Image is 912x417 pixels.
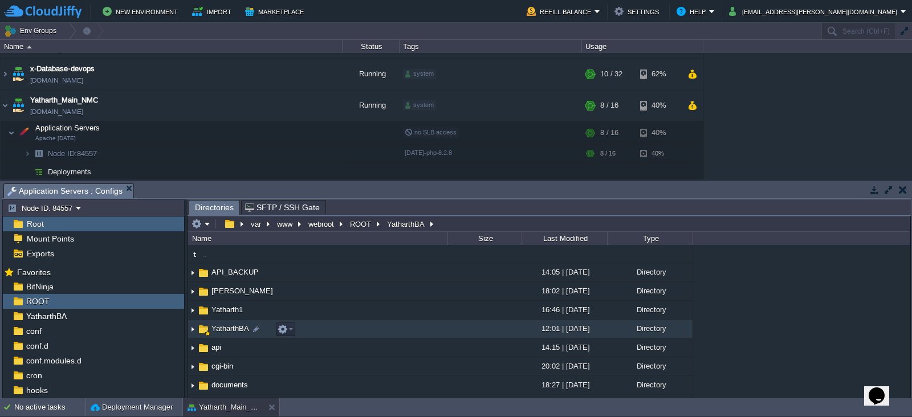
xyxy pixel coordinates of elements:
[348,219,374,229] button: ROOT
[210,267,260,277] a: API_BACKUP
[25,248,56,259] span: Exports
[640,121,677,144] div: 40%
[522,282,607,300] div: 18:02 | [DATE]
[640,59,677,89] div: 62%
[24,163,31,181] img: AMDAwAAAACH5BAEAAAAALAAAAAABAAEAAAICRAEAOw==
[189,232,447,245] div: Name
[10,90,26,121] img: AMDAwAAAACH5BAEAAAAALAAAAAABAAEAAAICRAEAOw==
[400,40,581,53] div: Tags
[15,267,52,277] span: Favorites
[343,40,399,53] div: Status
[403,69,436,79] div: system
[607,376,693,394] div: Directory
[607,301,693,318] div: Directory
[47,149,99,158] a: Node ID:84557
[7,184,123,198] span: Application Servers : Configs
[864,371,901,406] iframe: chat widget
[15,268,52,277] a: Favorites
[607,357,693,375] div: Directory
[522,320,607,337] div: 12:01 | [DATE]
[24,385,50,395] span: hooks
[201,249,209,259] a: ..
[343,59,400,89] div: Running
[614,5,662,18] button: Settings
[24,281,55,292] span: BitNinja
[188,402,259,413] button: Yatharth_Main_NMC
[197,342,210,354] img: AMDAwAAAACH5BAEAAAAALAAAAAABAAEAAAICRAEAOw==
[729,5,901,18] button: [EMAIL_ADDRESS][PERSON_NAME][DOMAIN_NAME]
[210,305,245,314] a: Yatharth1
[210,380,250,390] span: documents
[197,323,210,336] img: AMDAwAAAACH5BAEAAAAALAAAAAABAAEAAAICRAEAOw==
[188,283,197,300] img: AMDAwAAAACH5BAEAAAAALAAAAAABAAEAAAICRAEAOw==
[197,361,210,373] img: AMDAwAAAACH5BAEAAAAALAAAAAABAAEAAAICRAEAOw==
[25,234,76,244] a: Mount Points
[449,232,522,245] div: Size
[35,135,76,142] span: Apache [DATE]
[607,320,693,337] div: Directory
[48,149,77,158] span: Node ID:
[600,90,618,121] div: 8 / 16
[24,355,83,366] a: conf.modules.d
[188,216,910,232] input: Click to enter the path
[522,357,607,375] div: 20:02 | [DATE]
[608,232,693,245] div: Type
[640,145,677,162] div: 40%
[197,267,210,279] img: AMDAwAAAACH5BAEAAAAALAAAAAABAAEAAAICRAEAOw==
[188,358,197,375] img: AMDAwAAAACH5BAEAAAAALAAAAAABAAEAAAICRAEAOw==
[210,361,235,371] a: cgi-bin
[522,376,607,394] div: 18:27 | [DATE]
[91,402,173,413] button: Deployment Manager
[30,63,95,75] span: x-Database-devops
[188,264,197,281] img: AMDAwAAAACH5BAEAAAAALAAAAAABAAEAAAICRAEAOw==
[600,121,618,144] div: 8 / 16
[607,338,693,356] div: Directory
[245,5,307,18] button: Marketplace
[197,285,210,298] img: AMDAwAAAACH5BAEAAAAALAAAAAABAAEAAAICRAEAOw==
[1,40,342,53] div: Name
[307,219,337,229] button: webroot
[24,296,51,306] a: ROOT
[25,219,46,229] span: Root
[34,124,101,132] a: Application ServersApache [DATE]
[188,339,197,357] img: AMDAwAAAACH5BAEAAAAALAAAAAABAAEAAAICRAEAOw==
[188,301,197,319] img: AMDAwAAAACH5BAEAAAAALAAAAAABAAEAAAICRAEAOw==
[24,370,44,381] a: cron
[343,90,400,121] div: Running
[24,326,43,336] span: conf
[47,167,93,177] span: Deployments
[245,201,320,214] span: SFTP / SSH Gate
[210,342,223,352] a: api
[24,145,31,162] img: AMDAwAAAACH5BAEAAAAALAAAAAABAAEAAAICRAEAOw==
[210,324,251,333] a: YatharthBA
[210,286,275,296] a: [PERSON_NAME]
[31,145,47,162] img: AMDAwAAAACH5BAEAAAAALAAAAAABAAEAAAICRAEAOw==
[195,201,234,215] span: Directories
[27,46,32,48] img: AMDAwAAAACH5BAEAAAAALAAAAAABAAEAAAICRAEAOw==
[34,123,101,133] span: Application Servers
[523,232,607,245] div: Last Modified
[192,5,235,18] button: Import
[24,341,50,351] a: conf.d
[8,121,15,144] img: AMDAwAAAACH5BAEAAAAALAAAAAABAAEAAAICRAEAOw==
[24,311,68,321] a: YatharthBA
[522,263,607,281] div: 14:05 | [DATE]
[527,5,595,18] button: Refill Balance
[4,5,82,19] img: CloudJiffy
[30,75,83,86] span: [DOMAIN_NAME]
[275,219,295,229] button: www
[14,398,85,416] div: No active tasks
[1,90,10,121] img: AMDAwAAAACH5BAEAAAAALAAAAAABAAEAAAICRAEAOw==
[188,320,197,338] img: AMDAwAAAACH5BAEAAAAALAAAAAABAAEAAAICRAEAOw==
[522,301,607,318] div: 16:46 | [DATE]
[1,59,10,89] img: AMDAwAAAACH5BAEAAAAALAAAAAABAAEAAAICRAEAOw==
